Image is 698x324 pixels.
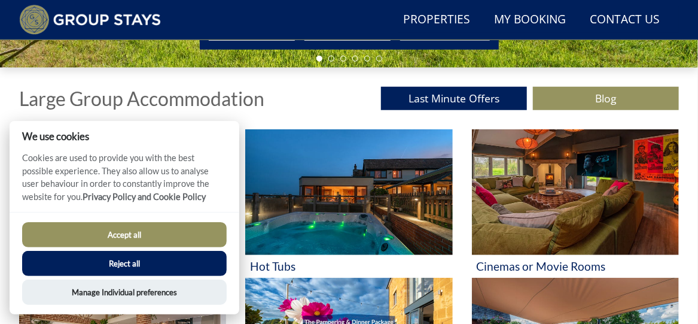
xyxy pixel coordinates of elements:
button: Reject all [22,251,227,276]
img: 'Hot Tubs' - Large Group Accommodation Holiday Ideas [245,129,452,256]
img: 'Cinemas or Movie Rooms' - Large Group Accommodation Holiday Ideas [472,129,679,256]
button: Accept all [22,222,227,247]
a: Last Minute Offers [381,87,527,110]
button: Manage Individual preferences [22,280,227,305]
a: Contact Us [585,7,665,34]
h1: Large Group Accommodation [19,88,264,109]
a: Blog [533,87,679,110]
a: My Booking [489,7,571,34]
img: Group Stays [19,5,161,35]
a: 'Cinemas or Movie Rooms' - Large Group Accommodation Holiday Ideas Cinemas or Movie Rooms [472,129,679,278]
h3: Cinemas or Movie Rooms [477,260,674,272]
a: Properties [398,7,475,34]
h3: Hot Tubs [250,260,447,272]
a: Privacy Policy and Cookie Policy [83,192,206,202]
a: 'Hot Tubs' - Large Group Accommodation Holiday Ideas Hot Tubs [245,129,452,278]
h2: We use cookies [10,131,239,142]
p: Cookies are used to provide you with the best possible experience. They also allow us to analyse ... [10,152,239,212]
